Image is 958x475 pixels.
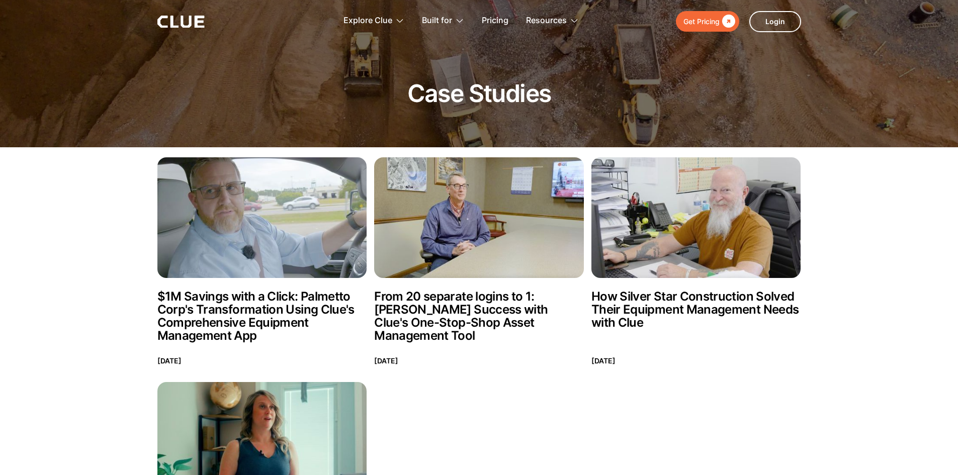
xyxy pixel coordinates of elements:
[157,157,367,278] img: $1M Savings with a Click: Palmetto Corp's Transformation Using Clue's Comprehensive Equipment Man...
[482,5,508,37] a: Pricing
[683,15,720,28] div: Get Pricing
[374,157,584,367] a: From 20 separate logins to 1: Igel's Success with Clue's One-Stop-Shop Asset Management ToolFrom ...
[422,5,452,37] div: Built for
[526,5,579,37] div: Resources
[749,11,801,32] a: Login
[422,5,464,37] div: Built for
[591,157,801,278] img: How Silver Star Construction Solved Their Equipment Management Needs with Clue
[591,354,616,367] p: [DATE]
[374,354,398,367] p: [DATE]
[157,157,367,367] a: $1M Savings with a Click: Palmetto Corp's Transformation Using Clue's Comprehensive Equipment Man...
[526,5,567,37] div: Resources
[591,290,801,329] h2: How Silver Star Construction Solved Their Equipment Management Needs with Clue
[157,354,182,367] p: [DATE]
[157,290,367,342] h2: $1M Savings with a Click: Palmetto Corp's Transformation Using Clue's Comprehensive Equipment Man...
[374,290,584,342] h2: From 20 separate logins to 1: [PERSON_NAME] Success with Clue's One-Stop-Shop Asset Management Tool
[343,5,392,37] div: Explore Clue
[374,157,584,278] img: From 20 separate logins to 1: Igel's Success with Clue's One-Stop-Shop Asset Management Tool
[591,157,801,367] a: How Silver Star Construction Solved Their Equipment Management Needs with ClueHow Silver Star Con...
[676,11,739,32] a: Get Pricing
[343,5,404,37] div: Explore Clue
[720,15,735,28] div: 
[407,80,551,107] h1: Case Studies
